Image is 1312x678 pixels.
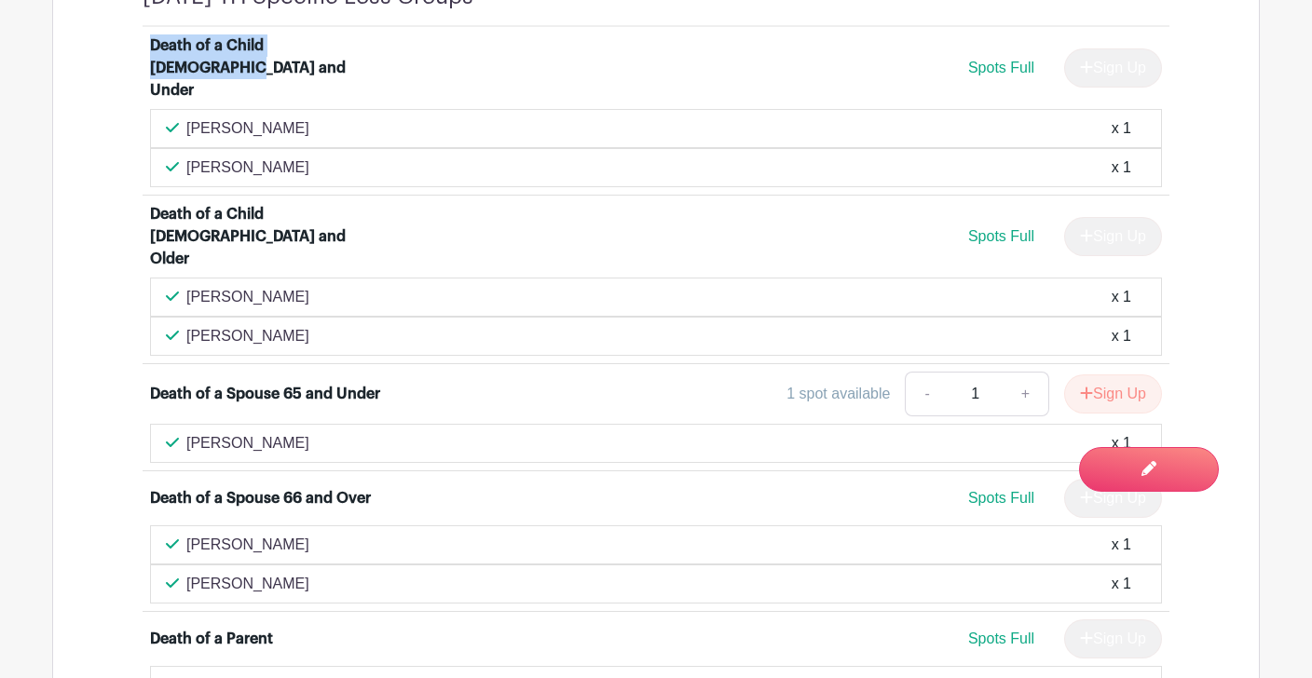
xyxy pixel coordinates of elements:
[186,432,309,454] p: [PERSON_NAME]
[186,534,309,556] p: [PERSON_NAME]
[186,117,309,140] p: [PERSON_NAME]
[968,228,1034,244] span: Spots Full
[150,628,273,650] div: Death of a Parent
[1112,286,1131,308] div: x 1
[1112,117,1131,140] div: x 1
[968,631,1034,646] span: Spots Full
[150,487,371,509] div: Death of a Spouse 66 and Over
[1064,374,1162,414] button: Sign Up
[150,203,381,270] div: Death of a Child [DEMOGRAPHIC_DATA] and Older
[1112,325,1131,347] div: x 1
[1112,432,1131,454] div: x 1
[905,372,948,416] a: -
[1112,573,1131,595] div: x 1
[1112,156,1131,179] div: x 1
[1003,372,1049,416] a: +
[186,156,309,179] p: [PERSON_NAME]
[186,286,309,308] p: [PERSON_NAME]
[186,325,309,347] p: [PERSON_NAME]
[150,383,380,405] div: Death of a Spouse 65 and Under
[968,60,1034,75] span: Spots Full
[186,573,309,595] p: [PERSON_NAME]
[1112,534,1131,556] div: x 1
[786,383,890,405] div: 1 spot available
[150,34,381,102] div: Death of a Child [DEMOGRAPHIC_DATA] and Under
[968,490,1034,506] span: Spots Full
